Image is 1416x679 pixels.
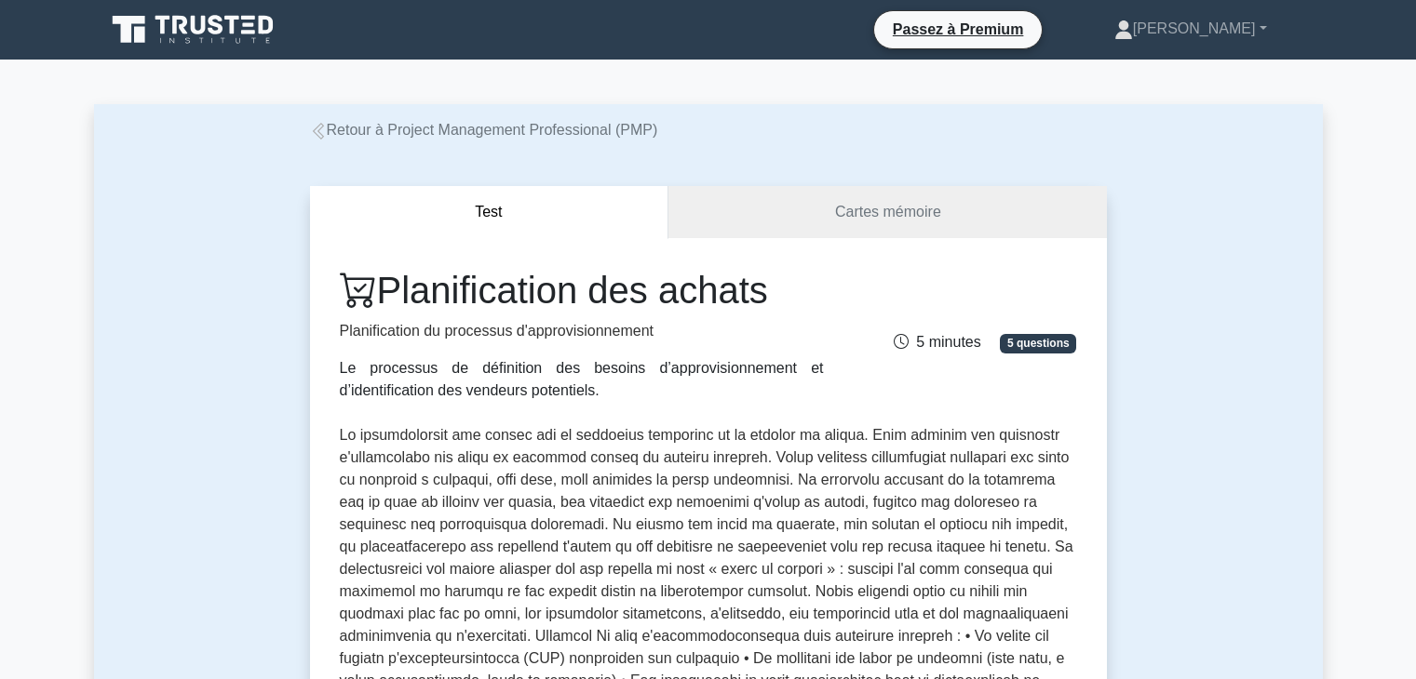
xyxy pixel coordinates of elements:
font: Planification des achats [377,270,768,311]
font: Passez à Premium [893,21,1024,37]
font: Cartes mémoire [835,204,941,220]
font: [PERSON_NAME] [1133,20,1256,36]
a: Retour à Project Management Professional (PMP) [310,122,658,138]
a: Passez à Premium [882,18,1035,41]
a: [PERSON_NAME] [1070,10,1312,47]
font: Planification du processus d'approvisionnement [340,323,654,339]
font: 5 minutes [916,334,980,350]
font: Test [475,204,502,220]
font: Retour à Project Management Professional (PMP) [327,122,658,138]
font: Le processus de définition des besoins d’approvisionnement et d’identification des vendeurs poten... [340,360,824,398]
font: 5 questions [1007,337,1070,350]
